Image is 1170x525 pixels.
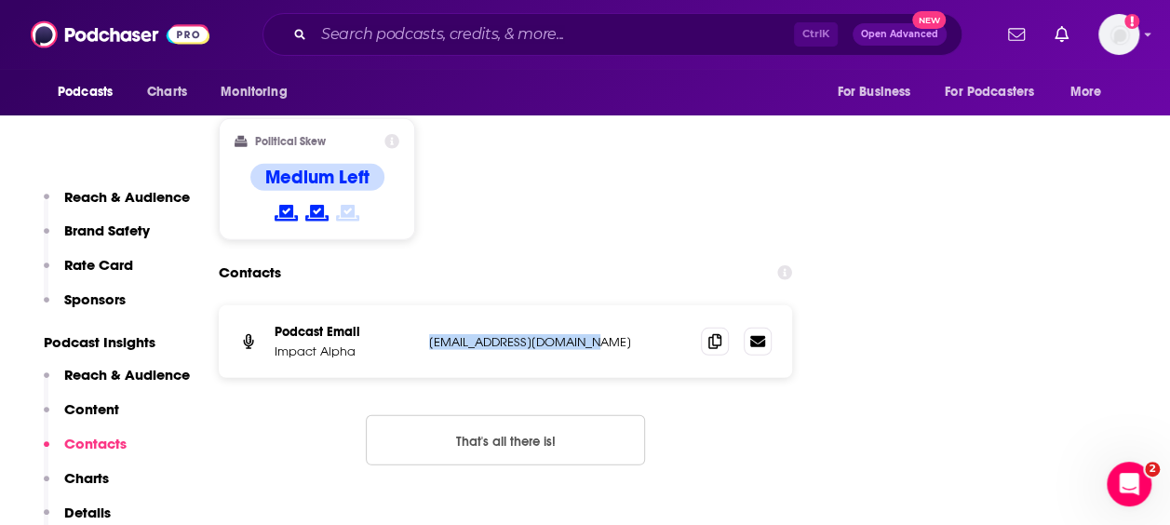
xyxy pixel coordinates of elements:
[275,343,414,359] p: Impact Alpha
[1098,14,1139,55] img: User Profile
[853,23,947,46] button: Open AdvancedNew
[44,222,150,256] button: Brand Safety
[31,17,209,52] img: Podchaser - Follow, Share and Rate Podcasts
[366,415,645,465] button: Nothing here.
[1098,14,1139,55] span: Logged in as skimonkey
[64,366,190,384] p: Reach & Audience
[44,469,109,504] button: Charts
[1070,79,1102,105] span: More
[314,20,794,49] input: Search podcasts, credits, & more...
[255,135,326,148] h2: Political Skew
[44,366,190,400] button: Reach & Audience
[44,256,133,290] button: Rate Card
[64,222,150,239] p: Brand Safety
[64,188,190,206] p: Reach & Audience
[933,74,1061,110] button: open menu
[135,74,198,110] a: Charts
[861,30,938,39] span: Open Advanced
[44,400,119,435] button: Content
[44,435,127,469] button: Contacts
[794,22,838,47] span: Ctrl K
[275,324,414,340] p: Podcast Email
[147,79,187,105] span: Charts
[208,74,311,110] button: open menu
[44,333,190,351] p: Podcast Insights
[262,13,962,56] div: Search podcasts, credits, & more...
[64,290,126,308] p: Sponsors
[58,79,113,105] span: Podcasts
[912,11,946,29] span: New
[64,504,111,521] p: Details
[64,435,127,452] p: Contacts
[1107,462,1151,506] iframe: Intercom live chat
[429,334,676,350] p: [EMAIL_ADDRESS][DOMAIN_NAME]
[945,79,1034,105] span: For Podcasters
[1001,19,1032,50] a: Show notifications dropdown
[265,166,370,189] h4: Medium Left
[64,256,133,274] p: Rate Card
[1098,14,1139,55] button: Show profile menu
[837,79,910,105] span: For Business
[44,290,126,325] button: Sponsors
[221,79,287,105] span: Monitoring
[1057,74,1125,110] button: open menu
[824,74,934,110] button: open menu
[219,255,281,290] h2: Contacts
[45,74,137,110] button: open menu
[64,400,119,418] p: Content
[1145,462,1160,477] span: 2
[64,469,109,487] p: Charts
[1047,19,1076,50] a: Show notifications dropdown
[1124,14,1139,29] svg: Add a profile image
[44,188,190,222] button: Reach & Audience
